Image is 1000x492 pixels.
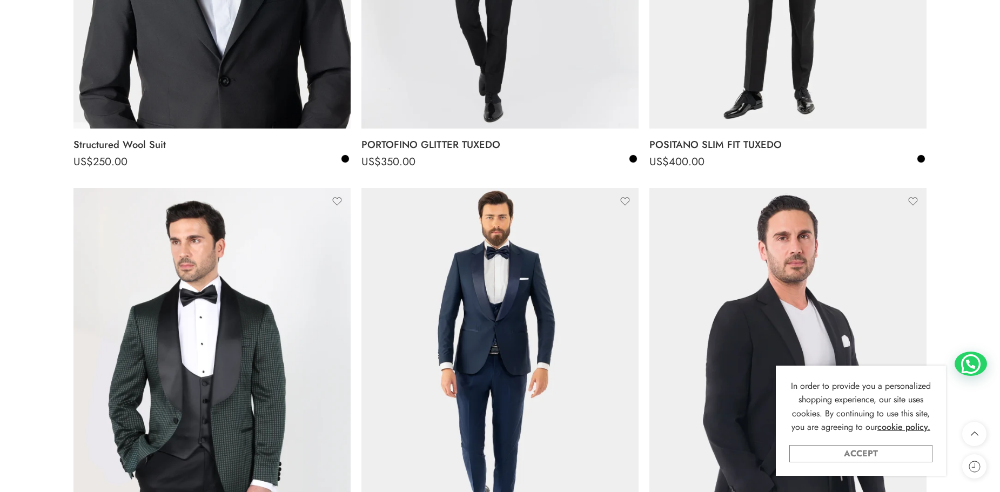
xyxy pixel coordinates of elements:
[73,154,93,170] span: US$
[361,154,381,170] span: US$
[628,154,638,164] a: Black
[340,154,350,164] a: Black
[791,380,931,434] span: In order to provide you a personalized shopping experience, our site uses cookies. By continuing ...
[73,134,351,156] a: Structured Wool Suit
[649,154,704,170] bdi: 400.00
[649,154,669,170] span: US$
[73,154,127,170] bdi: 250.00
[649,134,927,156] a: POSITANO SLIM FIT TUXEDO
[361,154,415,170] bdi: 350.00
[789,445,932,462] a: Accept
[361,134,639,156] a: PORTOFINO GLITTER TUXEDO
[877,420,930,434] a: cookie policy.
[916,154,926,164] a: Black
